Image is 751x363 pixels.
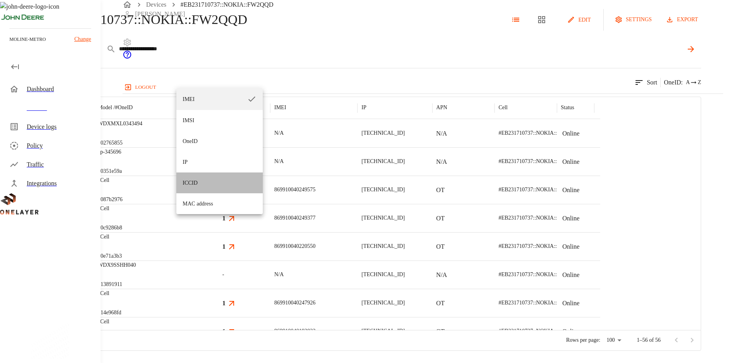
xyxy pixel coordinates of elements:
li: IMSI [176,110,263,131]
li: MAC address [176,193,263,214]
li: OneID [176,131,263,152]
li: ICCID [176,172,263,193]
li: IMEI [176,88,263,110]
li: IP [176,152,263,172]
